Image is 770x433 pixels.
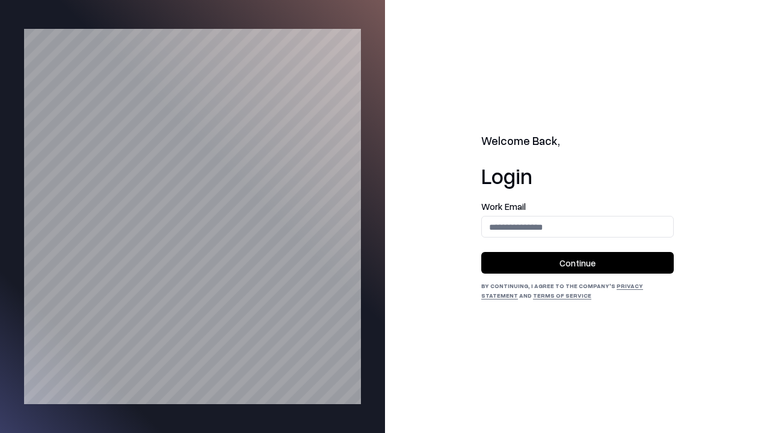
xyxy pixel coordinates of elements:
a: Terms of Service [533,292,591,299]
div: By continuing, I agree to the Company's and [481,281,674,300]
label: Work Email [481,202,674,211]
h2: Welcome Back, [481,133,674,150]
button: Continue [481,252,674,274]
h1: Login [481,164,674,188]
